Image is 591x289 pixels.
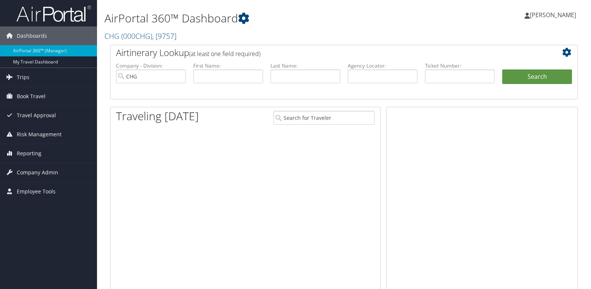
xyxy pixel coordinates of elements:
span: Book Travel [17,87,46,106]
h2: Airtinerary Lookup [116,46,533,59]
img: airportal-logo.png [16,5,91,22]
span: Reporting [17,144,41,163]
a: CHG [104,31,176,41]
span: Employee Tools [17,182,56,201]
label: Agency Locator: [348,62,418,69]
h1: AirPortal 360™ Dashboard [104,10,424,26]
span: [PERSON_NAME] [530,11,576,19]
label: Company - Division: [116,62,186,69]
label: First Name: [193,62,263,69]
span: Dashboards [17,27,47,45]
span: Travel Approval [17,106,56,125]
label: Ticket Number: [425,62,495,69]
span: Company Admin [17,163,58,182]
span: (at least one field required) [189,50,260,58]
label: Last Name: [271,62,340,69]
span: Trips [17,68,29,87]
input: Search for Traveler [273,111,375,125]
h1: Traveling [DATE] [116,108,199,124]
span: ( 000CHG ) [121,31,152,41]
a: [PERSON_NAME] [525,4,584,26]
span: , [ 9757 ] [152,31,176,41]
button: Search [502,69,572,84]
span: Risk Management [17,125,62,144]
